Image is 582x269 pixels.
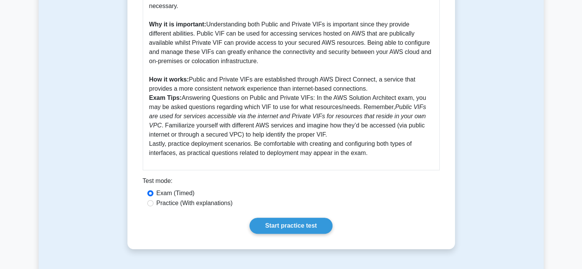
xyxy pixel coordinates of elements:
label: Exam (Timed) [157,189,195,198]
a: Start practice test [249,218,333,234]
b: Why it is important: [149,21,206,28]
b: How it works: [149,76,189,83]
b: Exam Tips: [149,95,182,101]
div: Test mode: [143,176,440,189]
i: Public VIFs are used for services accessible via the internet and Private VIFs for resources that... [149,104,426,129]
label: Practice (With explanations) [157,199,233,208]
